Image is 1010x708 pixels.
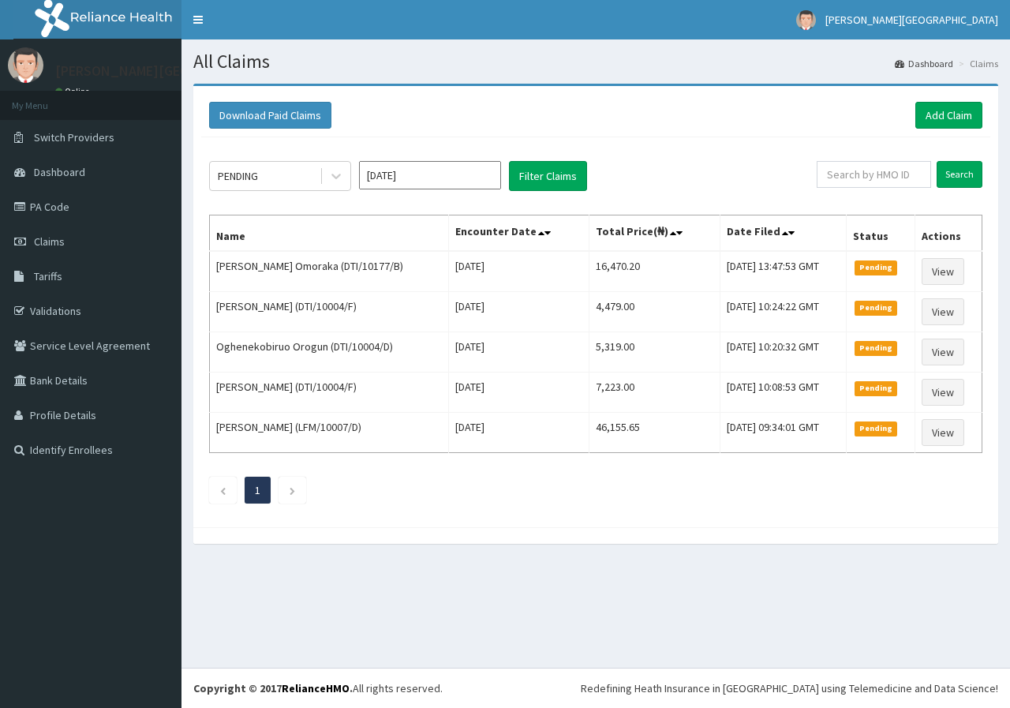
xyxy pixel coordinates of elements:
a: Dashboard [895,57,953,70]
a: View [922,419,964,446]
td: [DATE] 10:20:32 GMT [720,332,847,373]
td: [DATE] [448,332,589,373]
th: Encounter Date [448,215,589,252]
td: [DATE] 13:47:53 GMT [720,251,847,292]
td: [DATE] 09:34:01 GMT [720,413,847,453]
input: Search [937,161,982,188]
h1: All Claims [193,51,998,72]
td: [DATE] 10:24:22 GMT [720,292,847,332]
img: User Image [796,10,816,30]
a: View [922,379,964,406]
span: Pending [855,260,898,275]
td: [DATE] 10:08:53 GMT [720,373,847,413]
td: 4,479.00 [589,292,720,332]
th: Total Price(₦) [589,215,720,252]
a: Add Claim [915,102,982,129]
a: View [922,339,964,365]
button: Download Paid Claims [209,102,331,129]
div: PENDING [218,168,258,184]
strong: Copyright © 2017 . [193,681,353,695]
img: User Image [8,47,43,83]
td: 5,319.00 [589,332,720,373]
span: Switch Providers [34,130,114,144]
th: Status [846,215,915,252]
td: Oghenekobiruo Orogun (DTI/10004/D) [210,332,449,373]
td: [DATE] [448,251,589,292]
td: [PERSON_NAME] (DTI/10004/F) [210,373,449,413]
span: Pending [855,301,898,315]
a: View [922,258,964,285]
div: Redefining Heath Insurance in [GEOGRAPHIC_DATA] using Telemedicine and Data Science! [581,680,998,696]
td: 7,223.00 [589,373,720,413]
input: Search by HMO ID [817,161,931,188]
th: Date Filed [720,215,847,252]
td: [DATE] [448,413,589,453]
input: Select Month and Year [359,161,501,189]
td: [PERSON_NAME] (DTI/10004/F) [210,292,449,332]
span: [PERSON_NAME][GEOGRAPHIC_DATA] [825,13,998,27]
th: Actions [915,215,982,252]
td: [DATE] [448,373,589,413]
td: [PERSON_NAME] Omoraka (DTI/10177/B) [210,251,449,292]
a: View [922,298,964,325]
td: 16,470.20 [589,251,720,292]
p: [PERSON_NAME][GEOGRAPHIC_DATA] [55,64,289,78]
footer: All rights reserved. [181,668,1010,708]
li: Claims [955,57,998,70]
a: Page 1 is your current page [255,483,260,497]
a: Next page [289,483,296,497]
span: Claims [34,234,65,249]
span: Pending [855,381,898,395]
th: Name [210,215,449,252]
a: Online [55,86,93,97]
a: RelianceHMO [282,681,350,695]
span: Pending [855,341,898,355]
td: [DATE] [448,292,589,332]
a: Previous page [219,483,226,497]
span: Tariffs [34,269,62,283]
td: 46,155.65 [589,413,720,453]
td: [PERSON_NAME] (LFM/10007/D) [210,413,449,453]
span: Dashboard [34,165,85,179]
span: Pending [855,421,898,436]
button: Filter Claims [509,161,587,191]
